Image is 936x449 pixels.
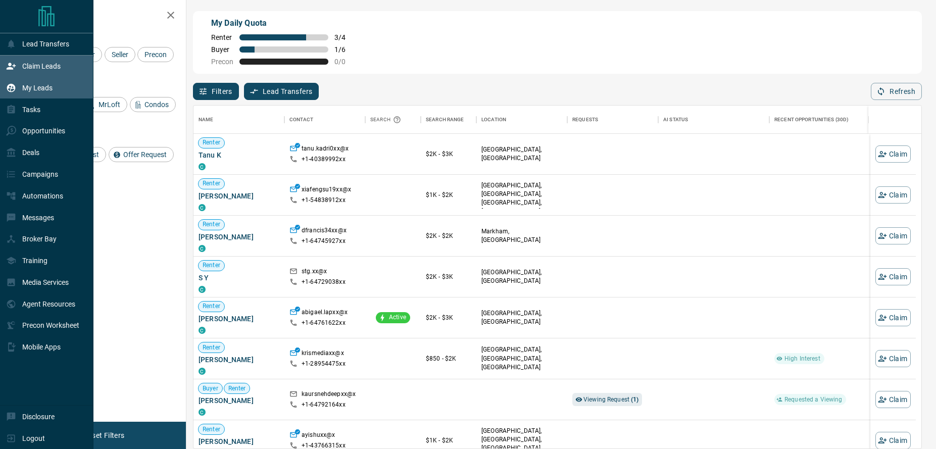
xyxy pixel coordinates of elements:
[875,186,911,204] button: Claim
[875,145,911,163] button: Claim
[199,327,206,334] div: condos.ca
[199,106,214,134] div: Name
[77,427,131,444] button: Reset Filters
[334,58,357,66] span: 0 / 0
[105,47,135,62] div: Seller
[211,17,357,29] p: My Daily Quota
[224,384,250,393] span: Renter
[426,190,471,199] p: $1K - $2K
[875,432,911,449] button: Claim
[193,83,239,100] button: Filters
[302,144,349,155] p: tanu.kadri0xx@x
[583,396,639,403] span: Viewing Request
[302,360,346,368] p: +1- 28954475xx
[481,227,562,244] p: Markham, [GEOGRAPHIC_DATA]
[334,45,357,54] span: 1 / 6
[875,268,911,285] button: Claim
[193,106,284,134] div: Name
[302,319,346,327] p: +1- 64761622xx
[130,97,176,112] div: Condos
[211,45,233,54] span: Buyer
[199,191,279,201] span: [PERSON_NAME]
[658,106,769,134] div: AI Status
[476,106,567,134] div: Location
[141,101,172,109] span: Condos
[302,267,327,278] p: stg.xx@x
[199,245,206,252] div: condos.ca
[141,51,170,59] span: Precon
[421,106,476,134] div: Search Range
[481,181,562,216] p: [GEOGRAPHIC_DATA], [GEOGRAPHIC_DATA], [GEOGRAPHIC_DATA], [GEOGRAPHIC_DATA]
[199,179,224,188] span: Renter
[875,391,911,408] button: Claim
[631,396,638,403] strong: ( 1 )
[199,302,224,311] span: Renter
[426,106,464,134] div: Search Range
[95,101,124,109] span: MrLoft
[199,273,279,283] span: S Y
[875,227,911,244] button: Claim
[199,286,206,293] div: condos.ca
[302,196,346,205] p: +1- 54838912xx
[663,106,688,134] div: AI Status
[199,150,279,160] span: Tanu K
[32,10,176,22] h2: Filters
[426,231,471,240] p: $2K - $2K
[109,147,174,162] div: Offer Request
[302,431,335,441] p: ayishuxx@x
[370,106,404,134] div: Search
[481,309,562,326] p: [GEOGRAPHIC_DATA], [GEOGRAPHIC_DATA]
[481,145,562,163] p: [GEOGRAPHIC_DATA], [GEOGRAPHIC_DATA]
[572,393,642,406] div: Viewing Request (1)
[302,226,347,237] p: dfrancis34xx@x
[108,51,132,59] span: Seller
[199,314,279,324] span: [PERSON_NAME]
[780,355,824,363] span: High Interest
[199,425,224,434] span: Renter
[769,106,870,134] div: Recent Opportunities (30d)
[774,106,849,134] div: Recent Opportunities (30d)
[284,106,365,134] div: Contact
[481,268,562,285] p: [GEOGRAPHIC_DATA], [GEOGRAPHIC_DATA]
[199,384,222,393] span: Buyer
[426,313,471,322] p: $2K - $3K
[199,436,279,446] span: [PERSON_NAME]
[426,354,471,363] p: $850 - $2K
[481,106,506,134] div: Location
[199,261,224,270] span: Renter
[875,350,911,367] button: Claim
[199,395,279,406] span: [PERSON_NAME]
[302,237,346,245] p: +1- 64745927xx
[302,278,346,286] p: +1- 64729038xx
[567,106,658,134] div: Requests
[199,163,206,170] div: condos.ca
[199,368,206,375] div: condos.ca
[199,232,279,242] span: [PERSON_NAME]
[199,204,206,211] div: condos.ca
[871,83,922,100] button: Refresh
[481,345,562,371] p: [GEOGRAPHIC_DATA], [GEOGRAPHIC_DATA], [GEOGRAPHIC_DATA]
[199,355,279,365] span: [PERSON_NAME]
[302,349,344,360] p: krismediaxx@x
[302,390,356,401] p: kaursnehdeepxx@x
[780,395,846,404] span: Requested a Viewing
[572,106,598,134] div: Requests
[302,308,348,319] p: abigael.lapxx@x
[426,436,471,445] p: $1K - $2K
[84,97,127,112] div: MrLoft
[385,313,410,322] span: Active
[211,58,233,66] span: Precon
[289,106,313,134] div: Contact
[199,220,224,229] span: Renter
[137,47,174,62] div: Precon
[244,83,319,100] button: Lead Transfers
[426,272,471,281] p: $2K - $3K
[426,149,471,159] p: $2K - $3K
[199,343,224,352] span: Renter
[211,33,233,41] span: Renter
[302,185,351,196] p: xiafengsu19xx@x
[120,151,170,159] span: Offer Request
[199,138,224,147] span: Renter
[199,409,206,416] div: condos.ca
[875,309,911,326] button: Claim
